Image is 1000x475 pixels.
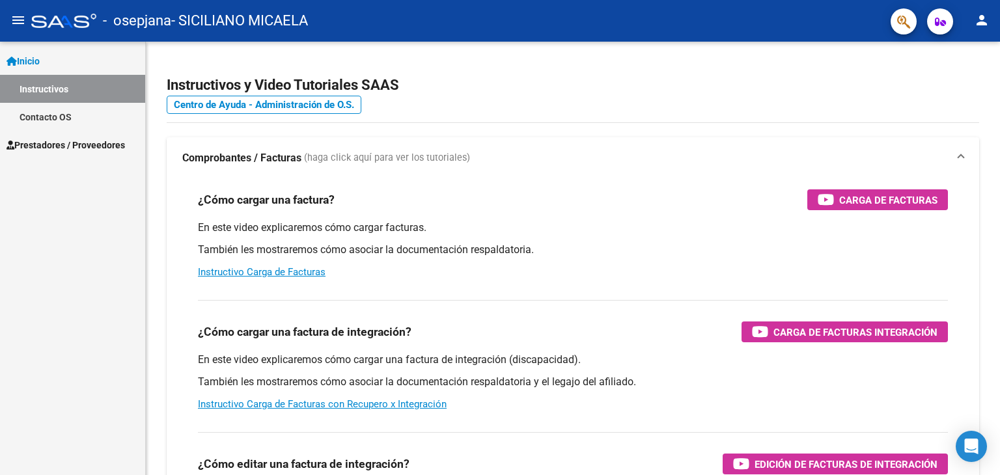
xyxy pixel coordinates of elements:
[167,137,979,179] mat-expansion-panel-header: Comprobantes / Facturas (haga click aquí para ver los tutoriales)
[182,151,301,165] strong: Comprobantes / Facturas
[7,54,40,68] span: Inicio
[198,221,948,235] p: En este video explicaremos cómo cargar facturas.
[807,189,948,210] button: Carga de Facturas
[198,191,335,209] h3: ¿Cómo cargar una factura?
[198,266,326,278] a: Instructivo Carga de Facturas
[198,243,948,257] p: También les mostraremos cómo asociar la documentación respaldatoria.
[103,7,171,35] span: - osepjana
[198,323,411,341] h3: ¿Cómo cargar una factura de integración?
[167,73,979,98] h2: Instructivos y Video Tutoriales SAAS
[7,138,125,152] span: Prestadores / Proveedores
[304,151,470,165] span: (haga click aquí para ver los tutoriales)
[198,398,447,410] a: Instructivo Carga de Facturas con Recupero x Integración
[773,324,937,340] span: Carga de Facturas Integración
[755,456,937,472] span: Edición de Facturas de integración
[839,192,937,208] span: Carga de Facturas
[167,96,361,114] a: Centro de Ayuda - Administración de O.S.
[723,454,948,474] button: Edición de Facturas de integración
[198,353,948,367] p: En este video explicaremos cómo cargar una factura de integración (discapacidad).
[198,455,410,473] h3: ¿Cómo editar una factura de integración?
[956,431,987,462] div: Open Intercom Messenger
[10,12,26,28] mat-icon: menu
[198,375,948,389] p: También les mostraremos cómo asociar la documentación respaldatoria y el legajo del afiliado.
[171,7,308,35] span: - SICILIANO MICAELA
[742,321,948,342] button: Carga de Facturas Integración
[974,12,990,28] mat-icon: person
